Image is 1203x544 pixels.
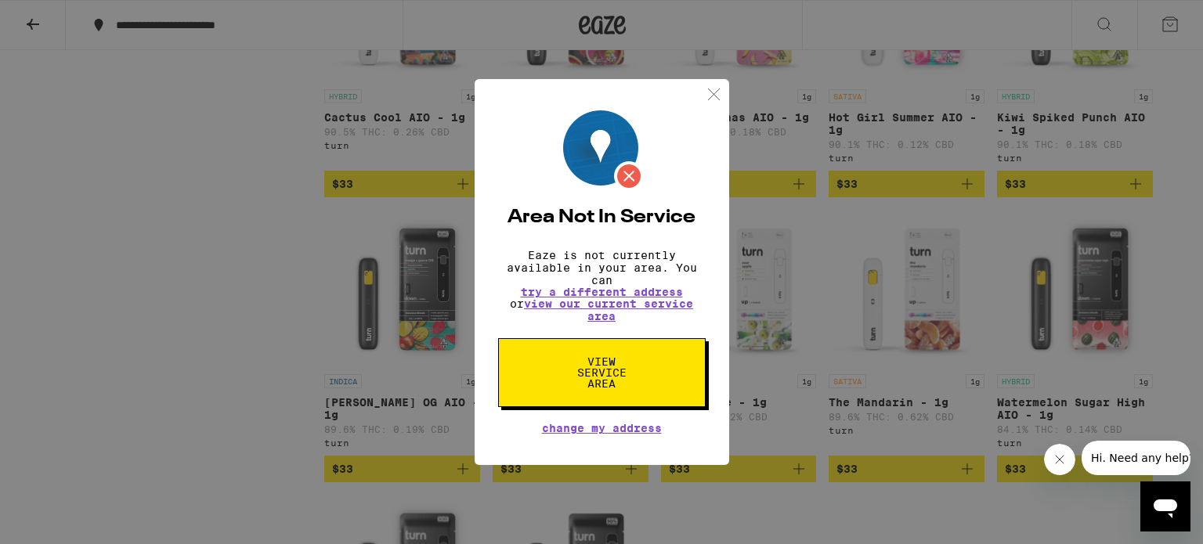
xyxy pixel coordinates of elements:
[9,11,113,23] span: Hi. Need any help?
[542,423,662,434] button: Change My Address
[498,355,706,368] a: View Service Area
[498,249,706,322] p: Eaze is not currently available in your area. You can or
[704,85,724,104] img: close.svg
[524,297,693,322] a: view our current service area
[498,208,706,227] h2: Area Not In Service
[562,356,642,389] span: View Service Area
[1044,444,1075,475] iframe: Close message
[563,110,644,191] img: Location
[1140,481,1190,531] iframe: Button to launch messaging window
[521,286,683,297] button: try a different address
[498,338,706,407] button: View Service Area
[1082,441,1190,475] iframe: Message from company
